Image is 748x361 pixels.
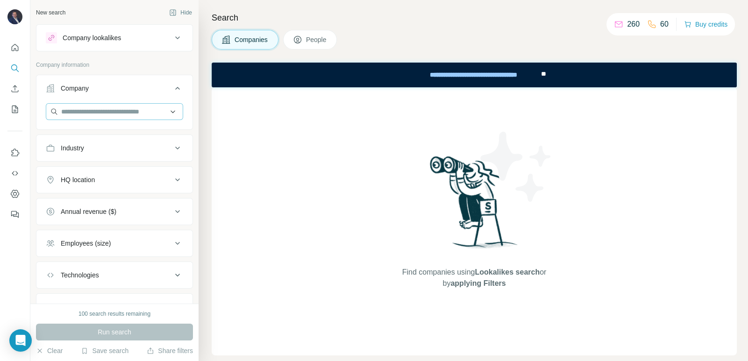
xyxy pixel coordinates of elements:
[36,200,192,223] button: Annual revenue ($)
[61,175,95,184] div: HQ location
[163,6,199,20] button: Hide
[7,39,22,56] button: Quick start
[7,80,22,97] button: Enrich CSV
[63,33,121,42] div: Company lookalikes
[36,27,192,49] button: Company lookalikes
[7,165,22,182] button: Use Surfe API
[660,19,669,30] p: 60
[78,310,150,318] div: 100 search results remaining
[36,296,192,318] button: Keywords
[235,35,269,44] span: Companies
[36,346,63,355] button: Clear
[36,61,193,69] p: Company information
[7,185,22,202] button: Dashboard
[81,346,128,355] button: Save search
[36,137,192,159] button: Industry
[147,346,193,355] button: Share filters
[36,264,192,286] button: Technologies
[36,8,65,17] div: New search
[61,143,84,153] div: Industry
[7,9,22,24] img: Avatar
[306,35,328,44] span: People
[627,19,640,30] p: 260
[7,206,22,223] button: Feedback
[61,302,89,311] div: Keywords
[212,63,737,87] iframe: Banner
[61,84,89,93] div: Company
[7,101,22,118] button: My lists
[684,18,727,31] button: Buy credits
[61,270,99,280] div: Technologies
[36,169,192,191] button: HQ location
[61,207,116,216] div: Annual revenue ($)
[426,154,523,258] img: Surfe Illustration - Woman searching with binoculars
[9,329,32,352] div: Open Intercom Messenger
[61,239,111,248] div: Employees (size)
[36,232,192,255] button: Employees (size)
[399,267,549,289] span: Find companies using or by
[474,125,558,209] img: Surfe Illustration - Stars
[36,77,192,103] button: Company
[450,279,506,287] span: applying Filters
[7,60,22,77] button: Search
[212,11,737,24] h4: Search
[7,144,22,161] button: Use Surfe on LinkedIn
[475,268,540,276] span: Lookalikes search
